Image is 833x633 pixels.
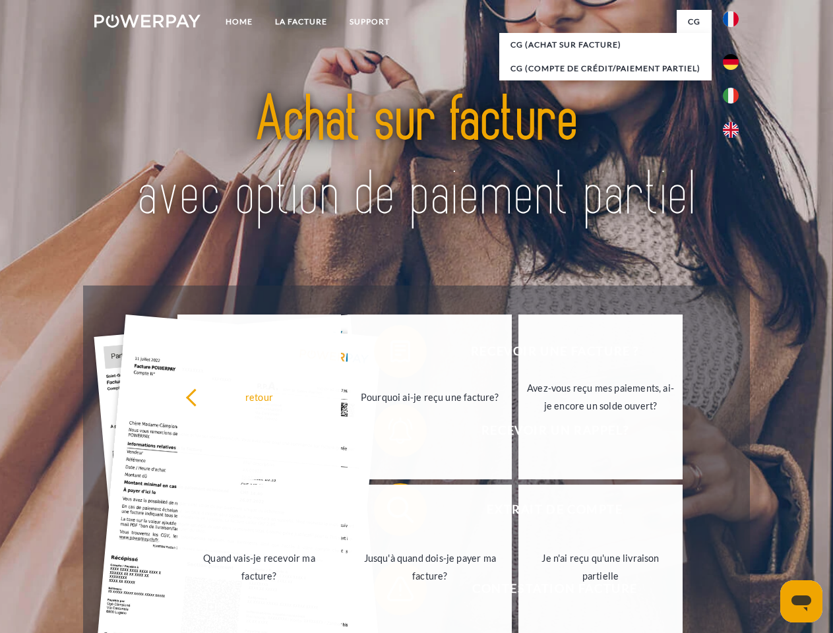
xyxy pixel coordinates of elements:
div: Avez-vous reçu mes paiements, ai-je encore un solde ouvert? [526,379,675,415]
a: CG [677,10,712,34]
div: Pourquoi ai-je reçu une facture? [355,388,504,406]
a: CG (Compte de crédit/paiement partiel) [499,57,712,80]
a: Avez-vous reçu mes paiements, ai-je encore un solde ouvert? [518,315,683,479]
img: en [723,122,739,138]
a: CG (achat sur facture) [499,33,712,57]
img: it [723,88,739,104]
a: LA FACTURE [264,10,338,34]
div: Je n'ai reçu qu'une livraison partielle [526,549,675,585]
img: title-powerpay_fr.svg [126,63,707,253]
img: logo-powerpay-white.svg [94,15,201,28]
a: Home [214,10,264,34]
img: de [723,54,739,70]
iframe: Bouton de lancement de la fenêtre de messagerie [780,580,822,622]
a: Support [338,10,401,34]
div: retour [185,388,334,406]
div: Quand vais-je recevoir ma facture? [185,549,334,585]
div: Jusqu'à quand dois-je payer ma facture? [355,549,504,585]
img: fr [723,11,739,27]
